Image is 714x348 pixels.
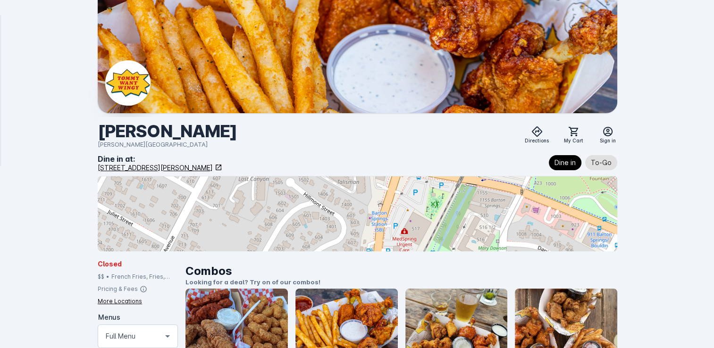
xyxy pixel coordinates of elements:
[591,157,612,168] span: To-Go
[98,273,104,281] div: $$
[105,60,151,106] img: Business Logo
[106,273,109,281] div: •
[98,153,222,165] div: Dine in at:
[98,140,237,149] div: [PERSON_NAME][GEOGRAPHIC_DATA]
[98,163,213,173] div: [STREET_ADDRESS][PERSON_NAME]
[111,273,178,281] div: French Fries, Fries, Fried Chicken, Tots, Buffalo Wings, Chicken, Wings, Fried Pickles
[185,263,617,280] h1: Combos
[554,157,576,168] span: Dine in
[98,285,138,293] div: Pricing & Fees
[106,331,135,342] mat-select-trigger: Full Menu
[98,313,120,321] mat-label: Menus
[98,121,237,142] div: [PERSON_NAME]
[98,297,142,306] div: More Locations
[98,259,122,269] span: Closed
[185,278,617,287] p: Looking for a deal? Try on of our combos!
[549,153,617,172] mat-chip-listbox: Fulfillment
[525,137,549,144] span: Directions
